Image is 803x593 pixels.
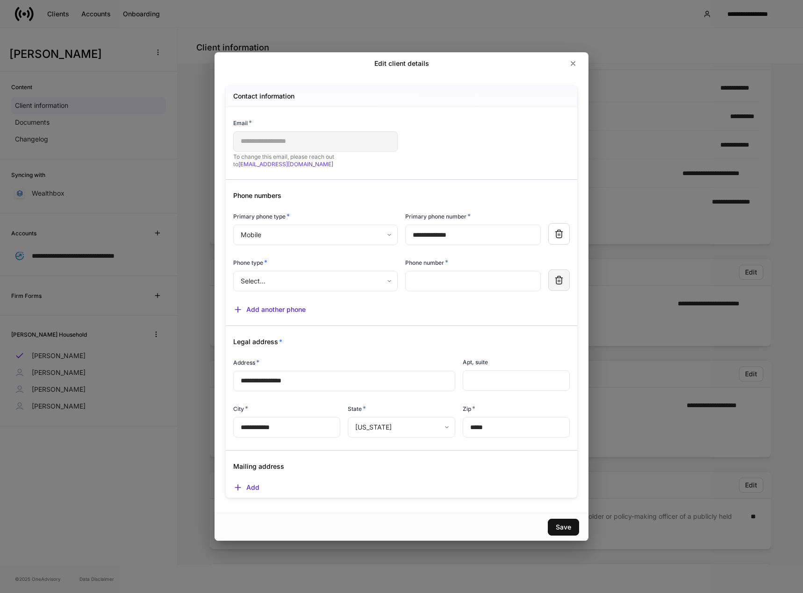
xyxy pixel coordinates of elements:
h5: Contact information [233,92,294,101]
div: Mailing address [226,451,570,471]
h6: Primary phone type [233,212,290,221]
div: Legal address [226,326,570,346]
h6: Phone type [233,258,267,267]
h6: Apt, suite [463,358,488,367]
a: [EMAIL_ADDRESS][DOMAIN_NAME] [238,161,333,168]
button: Add another phone [233,305,306,314]
p: To change this email, please reach out to [233,153,398,168]
button: Save [548,519,579,536]
button: Add [233,483,259,492]
div: [US_STATE] [348,417,455,438]
h6: Address [233,358,259,367]
h6: State [348,404,366,413]
div: Save [556,524,571,530]
h6: Zip [463,404,475,413]
div: Select... [233,271,397,291]
h6: City [233,404,248,413]
h6: Phone number [405,258,448,267]
div: Mobile [233,225,397,245]
h2: Edit client details [374,59,429,68]
h6: Primary phone number [405,212,471,221]
div: Phone numbers [226,180,570,200]
h6: Email [233,118,252,127]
